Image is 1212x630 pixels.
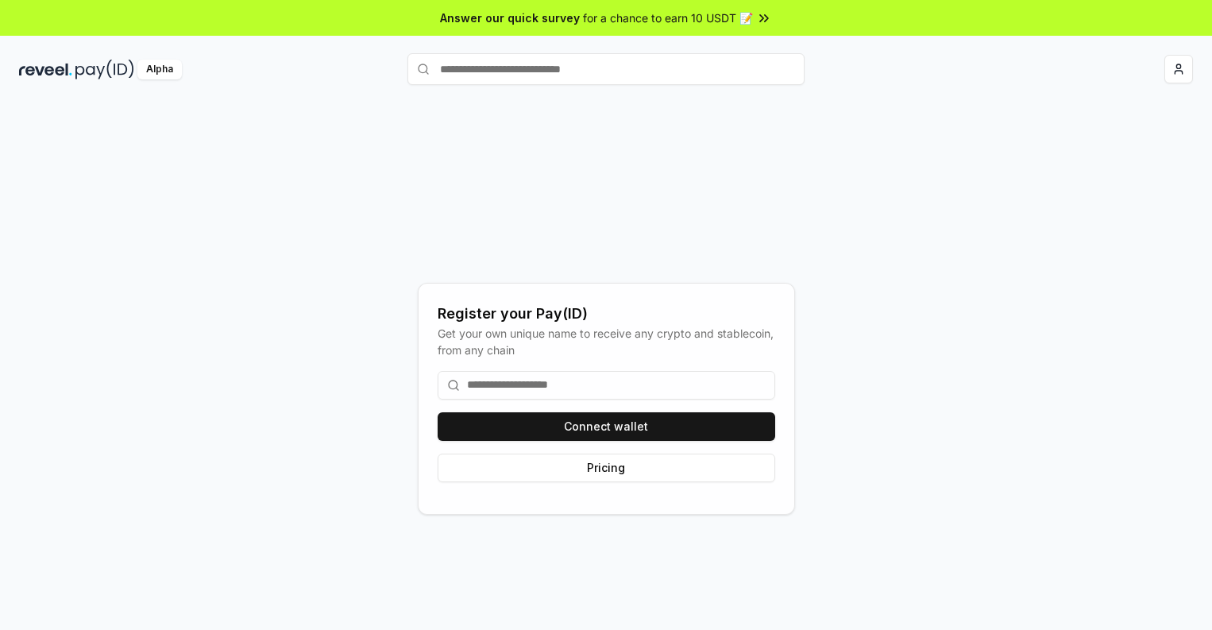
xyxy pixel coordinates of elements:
div: Get your own unique name to receive any crypto and stablecoin, from any chain [438,325,775,358]
div: Register your Pay(ID) [438,303,775,325]
span: Answer our quick survey [440,10,580,26]
img: pay_id [75,60,134,79]
button: Connect wallet [438,412,775,441]
button: Pricing [438,454,775,482]
img: reveel_dark [19,60,72,79]
div: Alpha [137,60,182,79]
span: for a chance to earn 10 USDT 📝 [583,10,753,26]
